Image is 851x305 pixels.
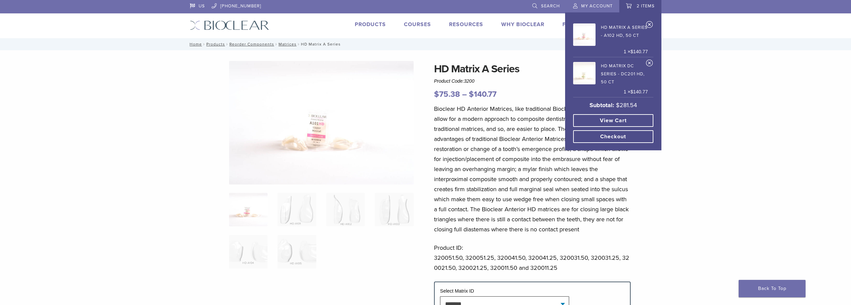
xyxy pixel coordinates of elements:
[573,130,653,143] a: Checkout
[229,42,274,47] a: Reorder Components
[630,49,633,54] span: $
[616,101,620,109] span: $
[581,3,613,9] span: My Account
[469,89,474,99] span: $
[573,60,648,86] a: HD Matrix DC Series - DC201 HD, 50 ct
[624,48,648,56] span: 1 ×
[185,38,666,50] nav: HD Matrix A Series
[404,21,431,28] a: Courses
[646,59,653,69] a: Remove HD Matrix DC Series - DC201 HD, 50 ct from cart
[739,280,806,297] a: Back To Top
[440,288,474,294] label: Select Matrix ID
[616,101,637,109] bdi: 281.54
[434,61,631,77] h1: HD Matrix A Series
[229,61,414,184] img: Anterior HD A Series Matrices
[573,62,596,84] img: HD Matrix DC Series - DC201 HD, 50 ct
[630,49,648,54] bdi: 140.77
[630,89,633,94] span: $
[225,43,229,46] span: /
[573,21,648,46] a: HD Matrix A Series - A102 HD, 50 ct
[279,42,297,47] a: Matrices
[562,21,607,28] a: Find A Doctor
[630,89,648,94] bdi: 140.77
[434,243,631,273] p: Product ID: 320051.50, 320051.25, 320041.50, 320041.25, 320031.50, 320031.25, 320021.50, 320021.2...
[188,42,202,47] a: Home
[202,43,206,46] span: /
[278,235,316,269] img: HD Matrix A Series - Image 6
[278,193,316,226] img: HD Matrix A Series - Image 2
[274,43,279,46] span: /
[229,235,268,269] img: HD Matrix A Series - Image 5
[297,43,301,46] span: /
[326,193,365,226] img: HD Matrix A Series - Image 3
[190,20,269,30] img: Bioclear
[434,89,460,99] bdi: 75.38
[229,193,268,226] img: Anterior-HD-A-Series-Matrices-324x324.jpg
[646,21,653,31] a: Remove HD Matrix A Series - A102 HD, 50 ct from cart
[375,193,413,226] img: HD Matrix A Series - Image 4
[573,114,653,127] a: View cart
[434,78,474,84] span: Product Code:
[501,21,544,28] a: Why Bioclear
[434,104,631,234] p: Bioclear HD Anterior Matrices, like traditional Bioclear Anterior Matrices, allow for a modern ap...
[624,88,648,96] span: 1 ×
[637,3,655,9] span: 2 items
[541,3,560,9] span: Search
[469,89,497,99] bdi: 140.77
[590,101,614,109] strong: Subtotal:
[206,42,225,47] a: Products
[449,21,483,28] a: Resources
[464,78,474,84] span: 3200
[462,89,467,99] span: –
[355,21,386,28] a: Products
[434,89,439,99] span: $
[573,23,596,46] img: HD Matrix A Series - A102 HD, 50 ct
